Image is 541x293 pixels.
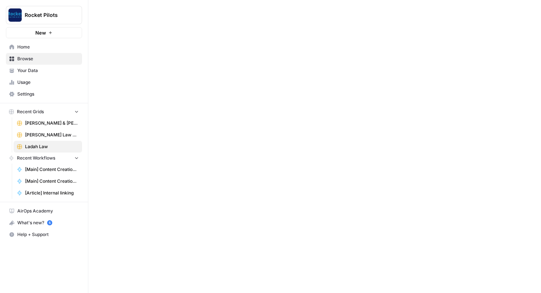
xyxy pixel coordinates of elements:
a: Usage [6,76,82,88]
span: Rocket Pilots [25,11,69,19]
img: Rocket Pilots Logo [8,8,22,22]
span: Recent Workflows [17,155,55,161]
a: AirOps Academy [6,205,82,217]
a: Your Data [6,65,82,76]
span: Recent Grids [17,108,44,115]
span: New [35,29,46,36]
a: 5 [47,220,52,225]
span: AirOps Academy [17,208,79,214]
span: [Main] Content Creation Article [25,166,79,173]
span: Help + Support [17,231,79,238]
span: Usage [17,79,79,86]
a: Home [6,41,82,53]
span: Home [17,44,79,50]
button: Workspace: Rocket Pilots [6,6,82,24]
a: Browse [6,53,82,65]
span: Settings [17,91,79,97]
span: [PERSON_NAME] & [PERSON_NAME] [US_STATE] Car Accident Lawyers [25,120,79,126]
a: [Main] Content Creation Brief [14,175,82,187]
text: 5 [49,221,50,225]
button: What's new? 5 [6,217,82,229]
span: Your Data [17,67,79,74]
a: Ladah Law [14,141,82,153]
span: Ladah Law [25,143,79,150]
button: Help + Support [6,229,82,240]
a: Settings [6,88,82,100]
button: Recent Workflows [6,153,82,164]
a: [Main] Content Creation Article [14,164,82,175]
button: Recent Grids [6,106,82,117]
button: New [6,27,82,38]
span: Browse [17,56,79,62]
a: [PERSON_NAME] & [PERSON_NAME] [US_STATE] Car Accident Lawyers [14,117,82,129]
span: [Main] Content Creation Brief [25,178,79,185]
span: [Article] Internal linking [25,190,79,196]
a: [PERSON_NAME] Law Firm [14,129,82,141]
div: What's new? [6,217,82,228]
span: [PERSON_NAME] Law Firm [25,132,79,138]
a: [Article] Internal linking [14,187,82,199]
